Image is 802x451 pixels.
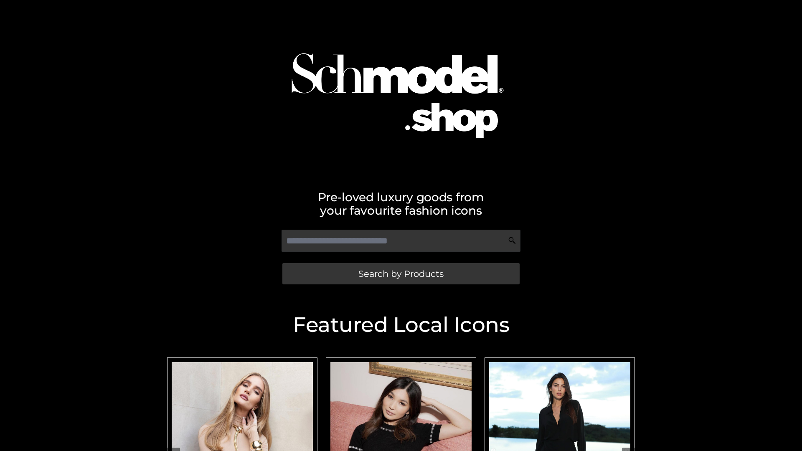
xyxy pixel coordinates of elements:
img: Search Icon [508,236,516,245]
h2: Featured Local Icons​ [163,314,639,335]
span: Search by Products [358,269,444,278]
a: Search by Products [282,263,520,284]
h2: Pre-loved luxury goods from your favourite fashion icons [163,190,639,217]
